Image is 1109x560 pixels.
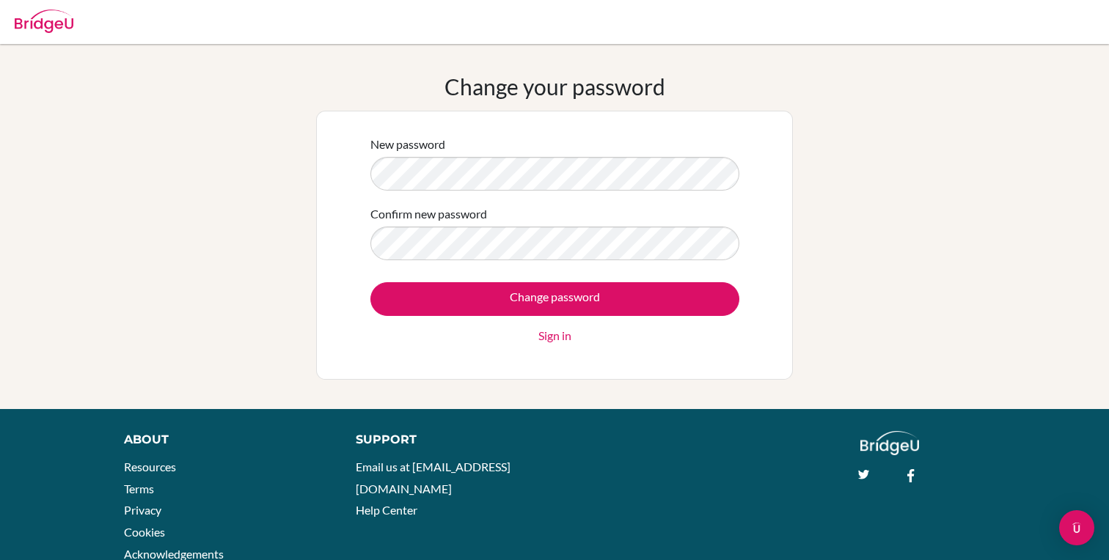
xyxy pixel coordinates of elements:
[124,482,154,495] a: Terms
[15,10,73,33] img: Bridge-U
[370,205,487,223] label: Confirm new password
[860,431,920,455] img: logo_white@2x-f4f0deed5e89b7ecb1c2cc34c3e3d731f90f0f143d5ea2071677605dd97b5244.png
[356,460,510,495] a: Email us at [EMAIL_ADDRESS][DOMAIN_NAME]
[124,460,176,474] a: Resources
[124,503,161,517] a: Privacy
[124,431,323,449] div: About
[538,327,571,345] a: Sign in
[370,282,739,316] input: Change password
[1059,510,1094,545] div: Open Intercom Messenger
[444,73,665,100] h1: Change your password
[356,503,417,517] a: Help Center
[356,431,539,449] div: Support
[124,525,165,539] a: Cookies
[370,136,445,153] label: New password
